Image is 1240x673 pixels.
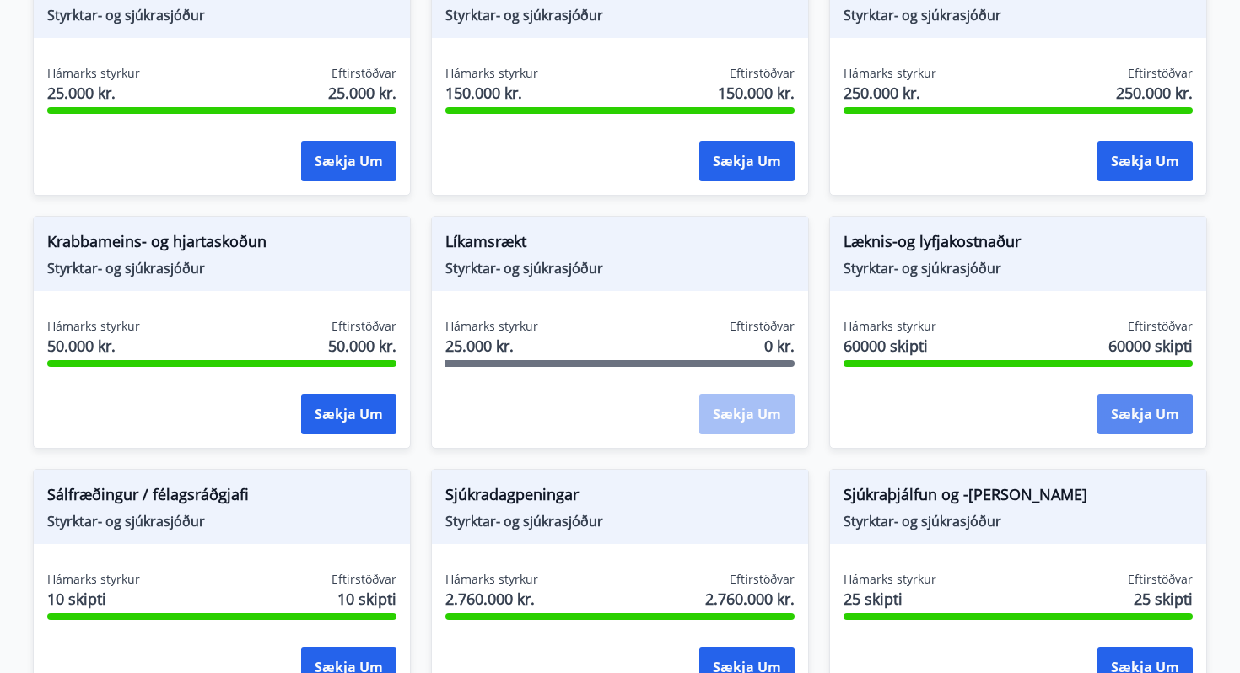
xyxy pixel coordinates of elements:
[301,141,396,181] button: Sækja um
[47,512,396,530] span: Styrktar- og sjúkrasjóður
[1097,394,1193,434] button: Sækja um
[47,318,140,335] span: Hámarks styrkur
[332,571,396,588] span: Eftirstöðvar
[445,65,538,82] span: Hámarks styrkur
[844,512,1193,530] span: Styrktar- og sjúkrasjóður
[699,141,795,181] button: Sækja um
[445,230,795,259] span: Líkamsrækt
[47,335,140,357] span: 50.000 kr.
[445,259,795,277] span: Styrktar- og sjúkrasjóður
[730,318,795,335] span: Eftirstöðvar
[47,571,140,588] span: Hámarks styrkur
[1128,65,1193,82] span: Eftirstöðvar
[445,318,538,335] span: Hámarks styrkur
[337,588,396,610] span: 10 skipti
[445,335,538,357] span: 25.000 kr.
[1116,82,1193,104] span: 250.000 kr.
[844,230,1193,259] span: Læknis-og lyfjakostnaður
[844,335,936,357] span: 60000 skipti
[47,259,396,277] span: Styrktar- og sjúkrasjóður
[844,82,936,104] span: 250.000 kr.
[844,588,936,610] span: 25 skipti
[1128,571,1193,588] span: Eftirstöðvar
[705,588,795,610] span: 2.760.000 kr.
[730,571,795,588] span: Eftirstöðvar
[730,65,795,82] span: Eftirstöðvar
[47,588,140,610] span: 10 skipti
[328,82,396,104] span: 25.000 kr.
[844,571,936,588] span: Hámarks styrkur
[1128,318,1193,335] span: Eftirstöðvar
[445,588,538,610] span: 2.760.000 kr.
[844,259,1193,277] span: Styrktar- og sjúkrasjóður
[47,65,140,82] span: Hámarks styrkur
[844,318,936,335] span: Hámarks styrkur
[332,318,396,335] span: Eftirstöðvar
[301,394,396,434] button: Sækja um
[332,65,396,82] span: Eftirstöðvar
[445,571,538,588] span: Hámarks styrkur
[844,6,1193,24] span: Styrktar- og sjúkrasjóður
[47,230,396,259] span: Krabbameins- og hjartaskoðun
[764,335,795,357] span: 0 kr.
[844,483,1193,512] span: Sjúkraþjálfun og -[PERSON_NAME]
[844,65,936,82] span: Hámarks styrkur
[718,82,795,104] span: 150.000 kr.
[47,6,396,24] span: Styrktar- og sjúkrasjóður
[47,483,396,512] span: Sálfræðingur / félagsráðgjafi
[1108,335,1193,357] span: 60000 skipti
[445,6,795,24] span: Styrktar- og sjúkrasjóður
[445,512,795,530] span: Styrktar- og sjúkrasjóður
[47,82,140,104] span: 25.000 kr.
[1134,588,1193,610] span: 25 skipti
[445,483,795,512] span: Sjúkradagpeningar
[445,82,538,104] span: 150.000 kr.
[1097,141,1193,181] button: Sækja um
[328,335,396,357] span: 50.000 kr.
